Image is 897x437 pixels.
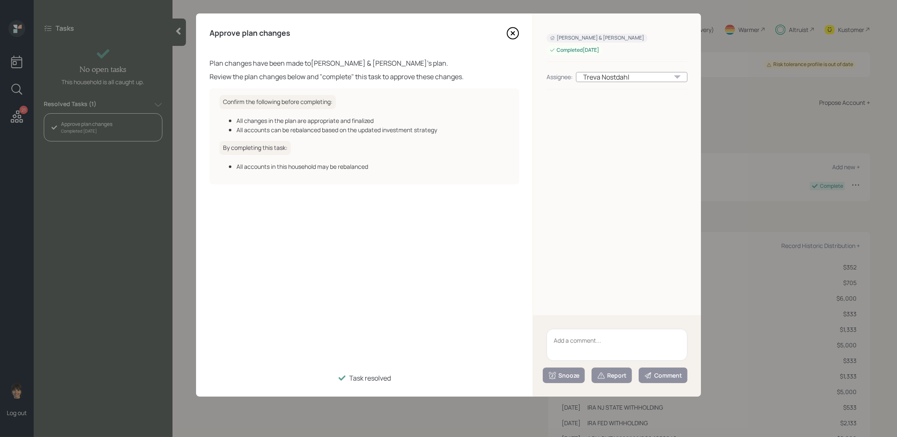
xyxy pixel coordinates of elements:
[236,162,509,171] div: All accounts in this household may be rebalanced
[576,72,687,82] div: Treva Nostdahl
[550,47,599,54] div: Completed [DATE]
[644,371,682,380] div: Comment
[220,95,336,109] h6: Confirm the following before completing:
[592,368,632,383] button: Report
[210,58,519,68] div: Plan changes have been made to [PERSON_NAME] & [PERSON_NAME] 's plan.
[236,116,509,125] div: All changes in the plan are appropriate and finalized
[597,371,626,380] div: Report
[548,371,579,380] div: Snooze
[543,368,585,383] button: Snooze
[639,368,687,383] button: Comment
[220,141,291,155] h6: By completing this task:
[210,72,519,82] div: Review the plan changes below and "complete" this task to approve these changes.
[547,72,573,81] div: Assignee:
[550,35,644,42] div: [PERSON_NAME] & [PERSON_NAME]
[350,373,391,383] div: Task resolved
[236,125,509,134] div: All accounts can be rebalanced based on the updated investment strategy
[210,29,290,38] h4: Approve plan changes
